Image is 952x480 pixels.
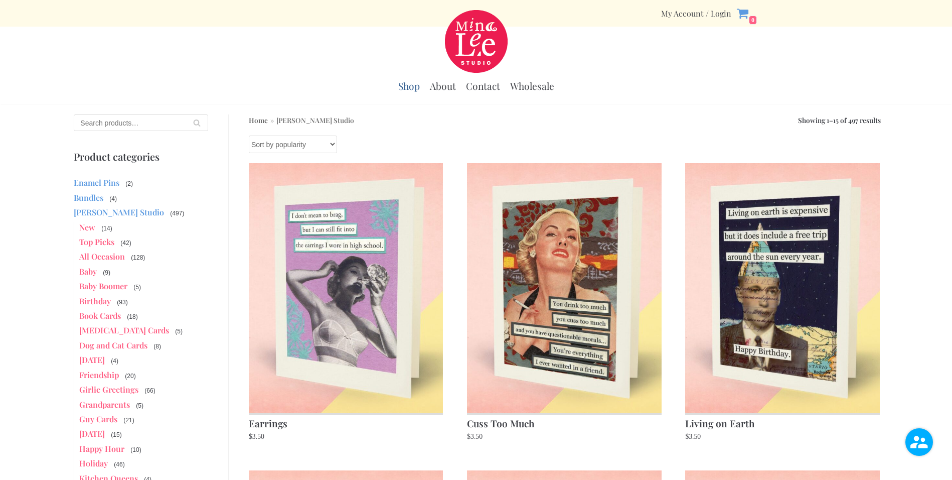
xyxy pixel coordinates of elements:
div: Primary Menu [398,75,554,97]
span: (10) [129,445,142,454]
a: Cuss Too Much $3.50 [467,163,661,442]
h2: Cuss Too Much [467,413,661,431]
img: Earrings [249,163,443,413]
a: Book Cards [79,310,121,321]
input: Search products… [74,114,208,131]
bdi: 3.50 [249,433,264,440]
div: Secondary Menu [661,8,731,19]
span: $ [685,433,689,440]
span: 0 [749,16,757,25]
span: (14) [100,224,113,233]
img: user.png [905,428,933,456]
h2: Living on Earth [685,413,879,431]
img: Cuss Too Much [467,163,661,413]
a: Birthday [79,296,111,306]
span: (18) [126,312,138,321]
span: (128) [130,253,146,262]
span: (5) [135,401,144,410]
span: (5) [174,327,184,336]
p: Showing 1–15 of 497 results [798,114,881,126]
a: Enamel Pins [74,177,119,188]
a: [PERSON_NAME] Studio [74,207,164,217]
span: (5) [132,283,142,292]
span: $ [249,433,252,440]
span: (15) [110,430,122,439]
a: Mina Lee Studio [445,10,508,73]
span: » [268,115,276,125]
span: (66) [143,386,156,395]
a: Baby [79,266,97,277]
a: [DATE] [79,354,105,365]
a: Baby Boomer [79,281,127,291]
span: $ [467,433,470,440]
a: Earrings $3.50 [249,163,443,442]
nav: Breadcrumb [249,114,354,126]
span: (93) [116,298,128,307]
span: (42) [119,238,132,248]
a: 0 [736,7,757,20]
span: (21) [122,416,135,425]
a: My Account / Login [661,8,731,19]
a: Shop [398,80,420,92]
button: Search [186,114,208,131]
span: (2) [124,179,134,188]
a: Friendship [79,370,119,380]
h2: Earrings [249,413,443,431]
a: Living on Earth $3.50 [685,163,879,442]
a: Bundles [74,192,103,203]
a: [MEDICAL_DATA] Cards [79,325,169,335]
span: (46) [113,460,125,469]
p: Product categories [74,151,208,162]
a: Wholesale [510,80,554,92]
bdi: 3.50 [685,433,701,440]
a: All Occasion [79,251,125,262]
a: New [79,222,95,232]
span: (8) [152,342,162,351]
a: Happy Hour [79,443,124,454]
a: Contact [466,80,500,92]
a: Grandparents [79,399,130,410]
span: (497) [169,209,185,218]
span: (4) [108,194,118,203]
span: (4) [110,356,119,366]
bdi: 3.50 [467,433,483,440]
a: Home [249,115,268,125]
span: (9) [102,268,111,277]
img: Living on Earth [685,163,879,413]
a: Holiday [79,458,108,468]
a: Top Picks [79,236,114,247]
a: Girlie Greetings [79,384,138,395]
a: About [430,80,456,92]
a: Dog and Cat Cards [79,340,147,350]
span: (20) [124,372,136,381]
a: [DATE] [79,428,105,439]
a: Guy Cards [79,414,117,424]
select: Shop order [249,136,337,153]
